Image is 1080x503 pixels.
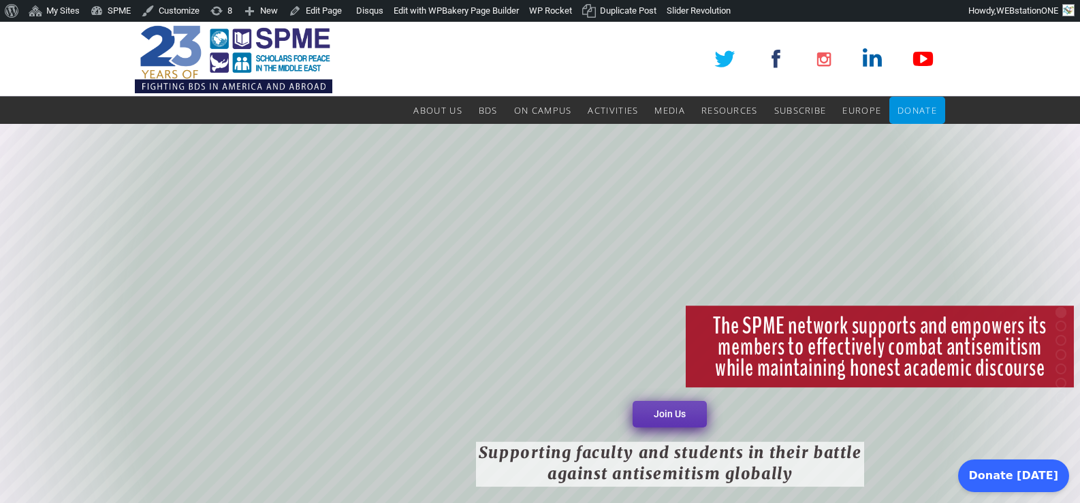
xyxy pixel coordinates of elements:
[667,5,731,16] span: Slider Revolution
[476,442,864,487] rs-layer: Supporting faculty and students in their battle against antisemitism globally
[479,104,498,116] span: BDS
[842,104,881,116] span: Europe
[701,104,758,116] span: Resources
[654,97,685,124] a: Media
[701,97,758,124] a: Resources
[898,97,937,124] a: Donate
[588,104,638,116] span: Activities
[654,104,685,116] span: Media
[842,97,881,124] a: Europe
[413,104,462,116] span: About Us
[413,97,462,124] a: About Us
[898,104,937,116] span: Donate
[479,97,498,124] a: BDS
[514,97,572,124] a: On Campus
[135,22,332,97] img: SPME
[774,97,827,124] a: Subscribe
[633,401,707,427] a: Join Us
[588,97,638,124] a: Activities
[774,104,827,116] span: Subscribe
[996,5,1058,16] span: WEBstationONE
[686,306,1074,387] rs-layer: The SPME network supports and empowers its members to effectively combat antisemitism while maint...
[514,104,572,116] span: On Campus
